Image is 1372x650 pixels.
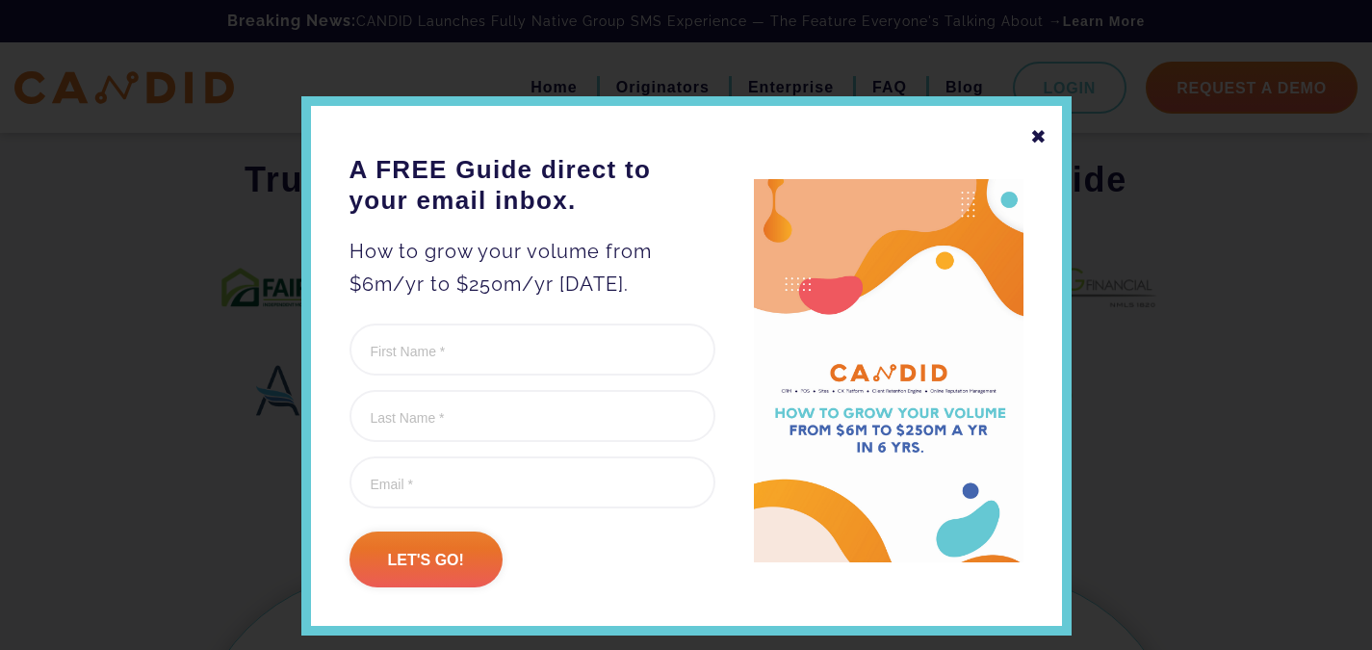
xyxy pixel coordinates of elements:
[349,390,715,442] input: Last Name *
[349,456,715,508] input: Email *
[349,324,715,376] input: First Name *
[349,154,715,216] h3: A FREE Guide direct to your email inbox.
[349,532,503,587] input: Let's go!
[754,179,1023,563] img: A FREE Guide direct to your email inbox.
[1030,120,1048,153] div: ✖
[349,235,715,300] p: How to grow your volume from $6m/yr to $250m/yr [DATE].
